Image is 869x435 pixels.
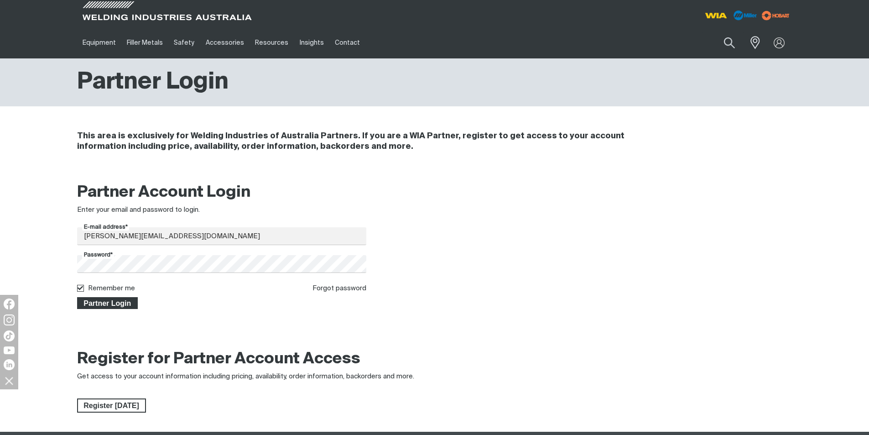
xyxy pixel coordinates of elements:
nav: Main [77,27,614,58]
span: Get access to your account information including pricing, availability, order information, backor... [77,373,414,380]
h1: Partner Login [77,68,229,97]
a: Insights [294,27,329,58]
a: Filler Metals [121,27,168,58]
button: Search products [714,32,745,53]
a: Accessories [200,27,250,58]
a: Resources [250,27,294,58]
img: Instagram [4,314,15,325]
label: Remember me [88,285,135,292]
button: Partner Login [77,297,138,309]
a: Register Today [77,398,146,413]
h2: Register for Partner Account Access [77,349,360,369]
img: TikTok [4,330,15,341]
img: LinkedIn [4,359,15,370]
span: Partner Login [78,297,137,309]
a: Forgot password [312,285,366,292]
div: Enter your email and password to login. [77,205,367,215]
img: miller [759,9,792,22]
img: hide socials [1,373,17,388]
a: Contact [329,27,365,58]
a: Equipment [77,27,121,58]
img: YouTube [4,346,15,354]
h2: Partner Account Login [77,183,367,203]
a: Safety [168,27,200,58]
h4: This area is exclusively for Welding Industries of Australia Partners. If you are a WIA Partner, ... [77,131,671,152]
input: Product name or item number... [702,32,744,53]
img: Facebook [4,299,15,309]
span: Register [DATE] [78,398,145,413]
